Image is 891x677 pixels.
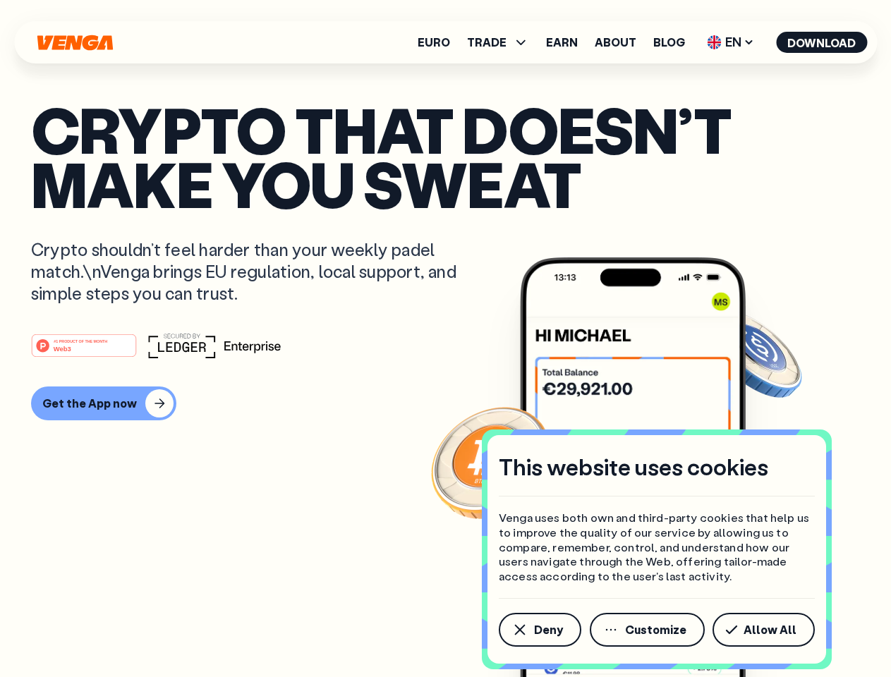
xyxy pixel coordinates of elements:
span: Allow All [744,624,796,635]
p: Crypto shouldn’t feel harder than your weekly padel match.\nVenga brings EU regulation, local sup... [31,238,477,305]
span: Deny [534,624,563,635]
a: #1 PRODUCT OF THE MONTHWeb3 [31,342,137,360]
span: TRADE [467,34,529,51]
a: Earn [546,37,578,48]
button: Get the App now [31,386,176,420]
span: Customize [625,624,686,635]
a: Get the App now [31,386,860,420]
svg: Home [35,35,114,51]
p: Crypto that doesn’t make you sweat [31,102,860,210]
button: Customize [590,613,705,647]
span: TRADE [467,37,507,48]
a: About [595,37,636,48]
a: Euro [418,37,450,48]
tspan: #1 PRODUCT OF THE MONTH [54,338,107,343]
tspan: Web3 [54,344,71,352]
h4: This website uses cookies [499,452,768,482]
button: Download [776,32,867,53]
a: Blog [653,37,685,48]
img: flag-uk [707,35,721,49]
img: USDC coin [703,303,805,405]
button: Allow All [713,613,815,647]
img: Bitcoin [428,398,555,525]
span: EN [702,31,759,54]
button: Deny [499,613,581,647]
p: Venga uses both own and third-party cookies that help us to improve the quality of our service by... [499,511,815,584]
div: Get the App now [42,396,137,410]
